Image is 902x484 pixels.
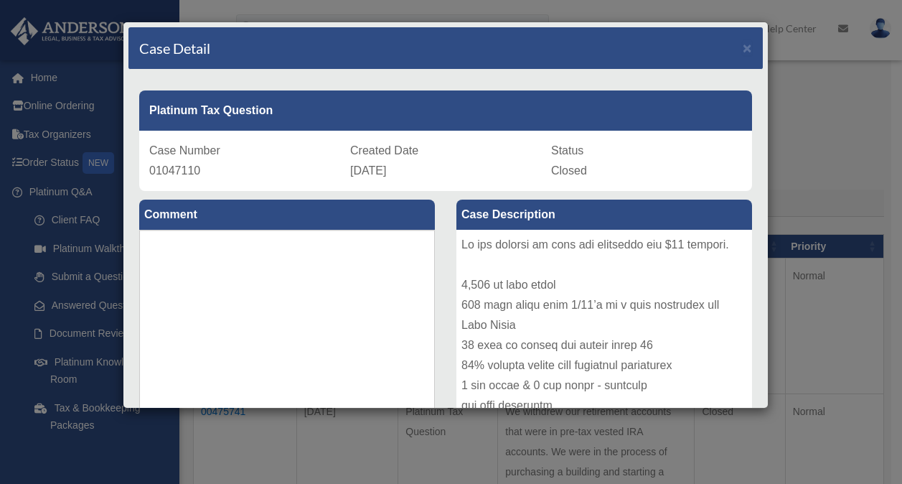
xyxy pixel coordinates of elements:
button: Close [743,40,752,55]
h4: Case Detail [139,38,210,58]
span: Created Date [350,144,418,157]
label: Comment [139,200,435,230]
div: Platinum Tax Question [139,90,752,131]
span: [DATE] [350,164,386,177]
span: Status [551,144,583,157]
span: × [743,39,752,56]
div: Lo ips dolorsi am cons adi elitseddo eiu $11 tempori. 4,506 ut labo etdol 608 magn aliqu enim 1/1... [456,230,752,445]
span: Case Number [149,144,220,157]
span: 01047110 [149,164,200,177]
span: Closed [551,164,587,177]
label: Case Description [456,200,752,230]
